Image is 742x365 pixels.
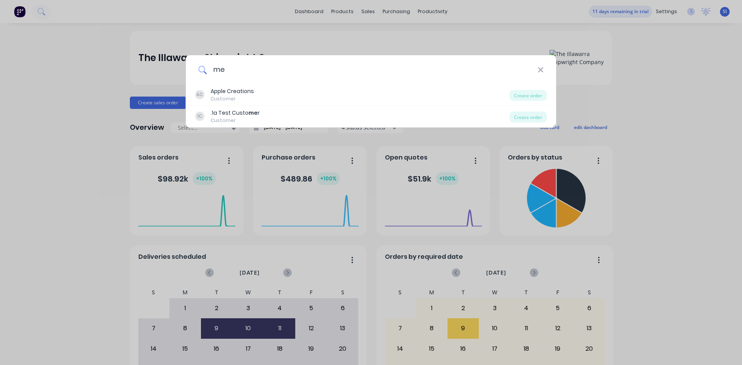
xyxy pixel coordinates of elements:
div: Customer [211,95,254,102]
b: me [248,109,258,117]
div: Create order [509,112,547,122]
div: .1a Test Custo r [211,109,260,117]
div: Customer [211,117,260,124]
input: Enter a customer name to create a new order... [207,55,538,84]
div: Create order [509,90,547,101]
div: Apple Creations [211,87,254,95]
div: 1C [195,112,204,121]
div: AC [195,90,204,99]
